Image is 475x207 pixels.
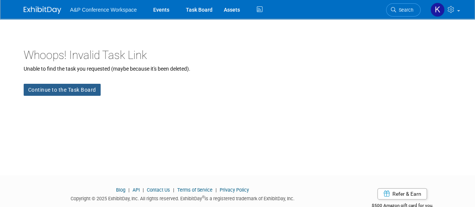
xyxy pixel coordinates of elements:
span: | [171,187,176,193]
sup: ® [202,195,205,199]
a: Privacy Policy [220,187,249,193]
span: | [214,187,219,193]
div: Copyright © 2025 ExhibitDay, Inc. All rights reserved. ExhibitDay is a registered trademark of Ex... [24,193,342,202]
a: Continue to the Task Board [24,84,101,96]
a: API [133,187,140,193]
a: Contact Us [147,187,170,193]
h2: Whoops! Invalid Task Link [24,49,452,61]
span: A&P Conference Workspace [70,7,137,13]
span: | [127,187,131,193]
a: Search [386,3,421,17]
a: Terms of Service [177,187,213,193]
a: Refer & Earn [377,188,427,199]
a: Blog [116,187,125,193]
div: Unable to find the task you requested (maybe because it's been deleted). [24,65,452,73]
img: ExhibitDay [24,6,61,14]
img: Kate Hunneyball [430,3,445,17]
span: | [141,187,146,193]
span: Search [396,7,413,13]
